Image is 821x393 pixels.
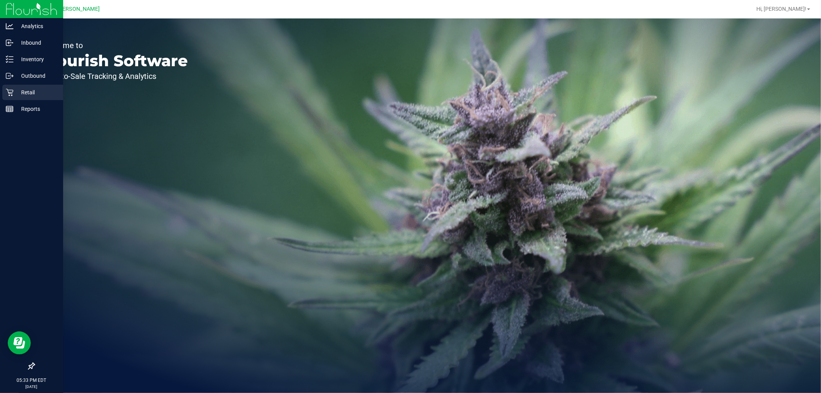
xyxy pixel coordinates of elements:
[42,42,188,49] p: Welcome to
[3,384,60,390] p: [DATE]
[42,53,188,69] p: Flourish Software
[13,88,60,97] p: Retail
[6,72,13,80] inline-svg: Outbound
[42,72,188,80] p: Seed-to-Sale Tracking & Analytics
[13,71,60,80] p: Outbound
[6,89,13,96] inline-svg: Retail
[13,22,60,31] p: Analytics
[6,55,13,63] inline-svg: Inventory
[6,22,13,30] inline-svg: Analytics
[57,6,100,12] span: [PERSON_NAME]
[6,105,13,113] inline-svg: Reports
[13,104,60,114] p: Reports
[3,377,60,384] p: 05:33 PM EDT
[8,331,31,355] iframe: Resource center
[756,6,806,12] span: Hi, [PERSON_NAME]!
[13,55,60,64] p: Inventory
[6,39,13,47] inline-svg: Inbound
[13,38,60,47] p: Inbound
